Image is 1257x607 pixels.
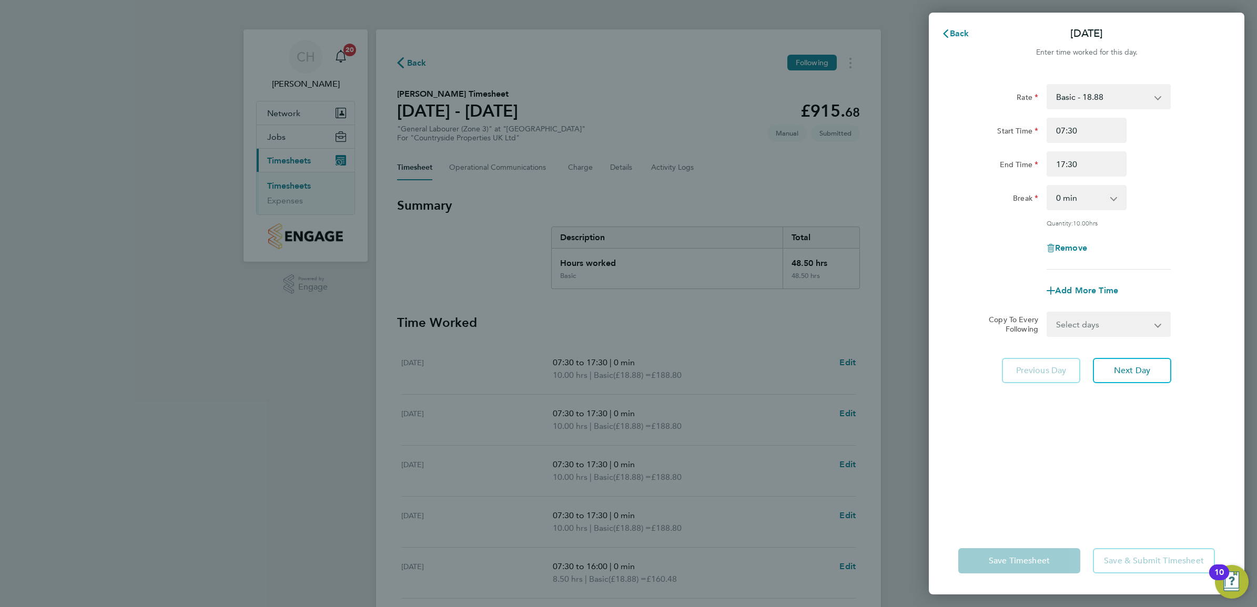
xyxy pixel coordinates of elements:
[931,23,980,44] button: Back
[1073,219,1089,227] span: 10.00
[1093,358,1171,383] button: Next Day
[1055,243,1087,253] span: Remove
[1013,193,1038,206] label: Break
[950,28,969,38] span: Back
[997,126,1038,139] label: Start Time
[1215,565,1249,599] button: Open Resource Center, 10 new notifications
[1214,572,1224,586] div: 10
[1070,26,1103,41] p: [DATE]
[1000,160,1038,172] label: End Time
[1017,92,1038,105] label: Rate
[1047,244,1087,252] button: Remove
[1114,365,1150,376] span: Next Day
[1047,219,1171,227] div: Quantity: hrs
[929,46,1244,59] div: Enter time worked for this day.
[1047,118,1127,143] input: E.g. 08:00
[1047,151,1127,177] input: E.g. 18:00
[1047,286,1118,295] button: Add More Time
[980,315,1038,334] label: Copy To Every Following
[1055,285,1118,295] span: Add More Time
